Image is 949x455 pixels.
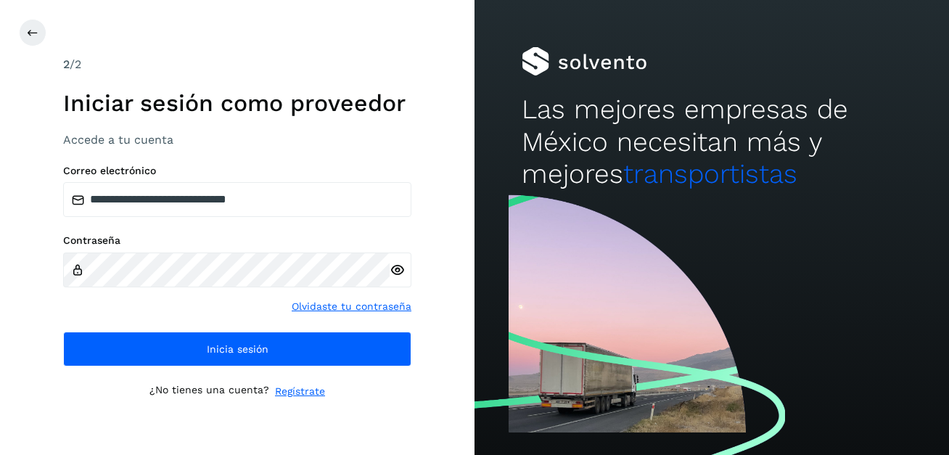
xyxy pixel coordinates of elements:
label: Correo electrónico [63,165,411,177]
label: Contraseña [63,234,411,247]
div: /2 [63,56,411,73]
a: Olvidaste tu contraseña [292,299,411,314]
h2: Las mejores empresas de México necesitan más y mejores [522,94,901,190]
p: ¿No tienes una cuenta? [149,384,269,399]
span: 2 [63,57,70,71]
button: Inicia sesión [63,332,411,366]
h1: Iniciar sesión como proveedor [63,89,411,117]
span: Inicia sesión [207,344,268,354]
a: Regístrate [275,384,325,399]
h3: Accede a tu cuenta [63,133,411,147]
span: transportistas [623,158,797,189]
